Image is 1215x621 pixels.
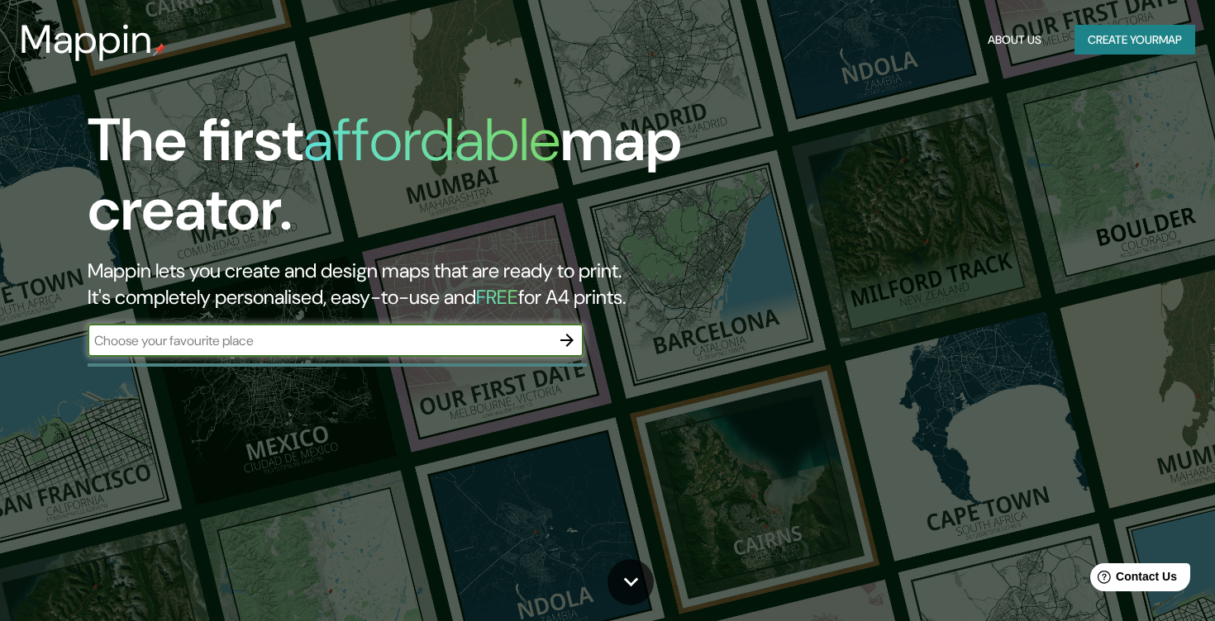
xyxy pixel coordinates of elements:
img: mappin-pin [153,43,166,56]
button: About Us [981,25,1048,55]
h1: affordable [303,102,560,178]
h2: Mappin lets you create and design maps that are ready to print. It's completely personalised, eas... [88,258,695,310]
h5: FREE [476,284,518,310]
input: Choose your favourite place [88,331,550,350]
iframe: Help widget launcher [1068,557,1197,603]
button: Create yourmap [1074,25,1195,55]
h3: Mappin [20,17,153,63]
h1: The first map creator. [88,106,695,258]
